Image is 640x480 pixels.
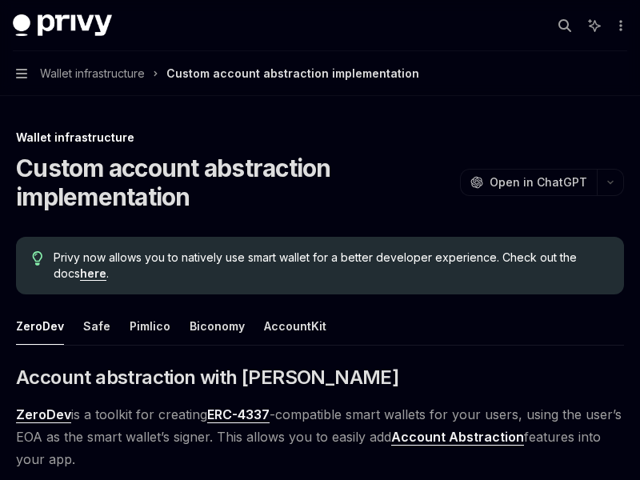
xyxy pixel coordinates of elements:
[190,307,245,345] button: Biconomy
[16,307,64,345] button: ZeroDev
[83,307,110,345] button: Safe
[32,251,43,266] svg: Tip
[40,64,145,83] span: Wallet infrastructure
[16,154,454,211] h1: Custom account abstraction implementation
[80,266,106,281] a: here
[391,429,524,446] a: Account Abstraction
[264,307,326,345] button: AccountKit
[16,406,71,423] a: ZeroDev
[13,14,112,37] img: dark logo
[130,307,170,345] button: Pimlico
[166,64,419,83] div: Custom account abstraction implementation
[54,250,608,282] span: Privy now allows you to natively use smart wallet for a better developer experience. Check out th...
[460,169,597,196] button: Open in ChatGPT
[490,174,587,190] span: Open in ChatGPT
[611,14,627,37] button: More actions
[16,403,624,470] span: is a toolkit for creating -compatible smart wallets for your users, using the user’s EOA as the s...
[16,130,624,146] div: Wallet infrastructure
[16,365,398,390] span: Account abstraction with [PERSON_NAME]
[207,406,270,423] a: ERC-4337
